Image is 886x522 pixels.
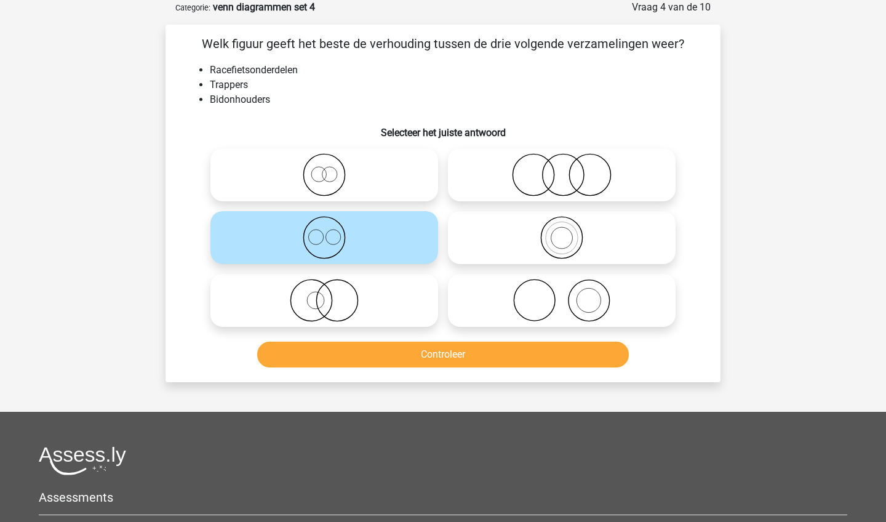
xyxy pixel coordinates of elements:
small: Categorie: [175,3,210,12]
h6: Selecteer het juiste antwoord [185,117,701,139]
li: Trappers [210,78,701,92]
h5: Assessments [39,490,847,505]
button: Controleer [257,342,629,367]
strong: venn diagrammen set 4 [213,1,315,13]
p: Welk figuur geeft het beste de verhouding tussen de drie volgende verzamelingen weer? [185,34,701,53]
li: Racefietsonderdelen [210,63,701,78]
img: Assessly logo [39,446,126,475]
li: Bidonhouders [210,92,701,107]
